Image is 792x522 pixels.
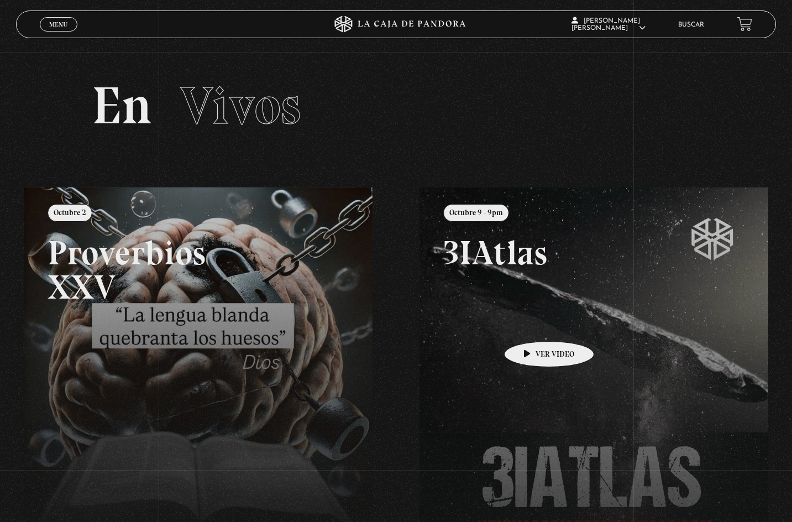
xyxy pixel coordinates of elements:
[45,30,71,38] span: Cerrar
[678,22,704,28] a: Buscar
[49,21,67,28] span: Menu
[737,17,752,32] a: View your shopping cart
[180,74,301,137] span: Vivos
[92,80,700,132] h2: En
[571,18,646,32] span: [PERSON_NAME] [PERSON_NAME]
